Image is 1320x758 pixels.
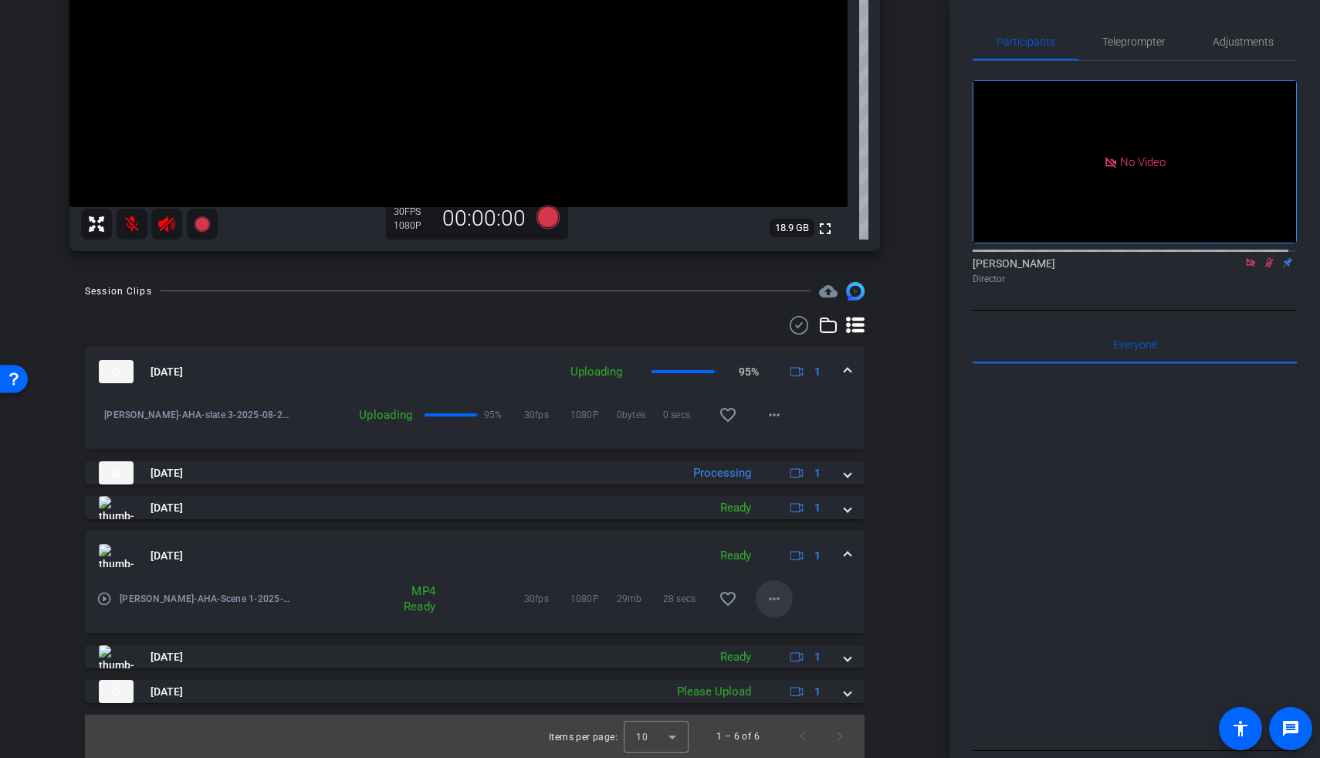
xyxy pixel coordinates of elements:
[814,364,821,380] span: 1
[151,548,183,564] span: [DATE]
[484,407,503,423] p: 95%
[85,496,865,519] mat-expansion-panel-header: thumb-nail[DATE]Ready1
[120,591,293,607] span: [PERSON_NAME]-AHA-Scene 1-2025-08-20-12-59-47-334-0
[524,407,570,423] span: 30fps
[814,684,821,700] span: 1
[712,499,759,517] div: Ready
[663,591,709,607] span: 28 secs
[394,206,432,218] div: 30
[404,206,421,217] span: FPS
[712,547,759,565] div: Ready
[1102,36,1166,47] span: Teleprompter
[293,407,421,423] div: Uploading
[816,219,834,238] mat-icon: fullscreen
[663,407,709,423] span: 0 secs
[770,219,814,237] span: 18.9 GB
[85,461,865,484] mat-expansion-panel-header: thumb-nail[DATE]Processing1
[85,396,865,450] div: thumb-nail[DATE]Uploading95%1
[151,649,183,665] span: [DATE]
[432,206,536,232] div: 00:00:00
[819,282,838,301] span: Destinations for your clips
[765,406,784,424] mat-icon: more_horiz
[814,500,821,516] span: 1
[85,531,865,580] mat-expansion-panel-header: thumb-nail[DATE]Ready1
[973,256,1297,286] div: [PERSON_NAME]
[85,284,152,299] div: Session Clips
[617,591,663,607] span: 29mb
[99,496,134,519] img: thumb-nail
[819,282,838,301] mat-icon: cloud_upload
[99,544,134,567] img: thumb-nail
[739,364,759,380] p: 95%
[997,36,1055,47] span: Participants
[716,729,760,744] div: 1 – 6 of 6
[821,718,858,755] button: Next page
[85,347,865,396] mat-expansion-panel-header: thumb-nail[DATE]Uploading95%1
[394,219,432,232] div: 1080P
[570,407,617,423] span: 1080P
[814,548,821,564] span: 1
[570,591,617,607] span: 1080P
[151,500,183,516] span: [DATE]
[1120,155,1166,168] span: No Video
[104,407,293,423] span: [PERSON_NAME]-AHA-slate 3-2025-08-20-13-05-14-468-0
[85,580,865,634] div: thumb-nail[DATE]Ready1
[846,282,865,301] img: Session clips
[99,645,134,668] img: thumb-nail
[524,591,570,607] span: 30fps
[1213,36,1274,47] span: Adjustments
[151,364,183,380] span: [DATE]
[617,407,663,423] span: 0bytes
[549,729,618,745] div: Items per page:
[99,461,134,484] img: thumb-nail
[85,645,865,668] mat-expansion-panel-header: thumb-nail[DATE]Ready1
[973,272,1297,286] div: Director
[719,590,737,608] mat-icon: favorite_border
[85,680,865,703] mat-expansion-panel-header: thumb-nail[DATE]Please Upload1
[563,363,630,381] div: Uploading
[1113,339,1157,350] span: Everyone
[814,649,821,665] span: 1
[669,683,759,701] div: Please Upload
[1281,719,1300,738] mat-icon: message
[685,464,759,482] div: Processing
[99,360,134,383] img: thumb-nail
[784,718,821,755] button: Previous page
[374,583,443,614] div: MP4 Ready
[814,465,821,481] span: 1
[151,684,183,700] span: [DATE]
[719,406,737,424] mat-icon: favorite_border
[99,680,134,703] img: thumb-nail
[1231,719,1250,738] mat-icon: accessibility
[151,465,183,481] span: [DATE]
[96,591,112,607] mat-icon: play_circle_outline
[712,648,759,666] div: Ready
[765,590,784,608] mat-icon: more_horiz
